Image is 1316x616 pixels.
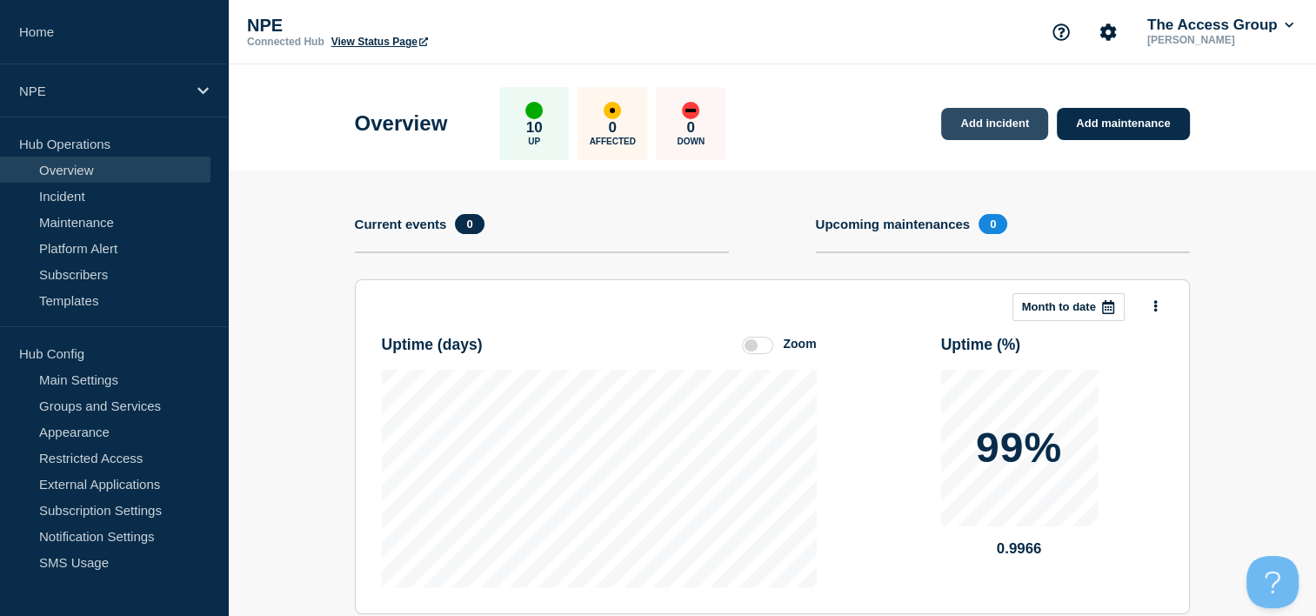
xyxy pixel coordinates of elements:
[816,217,971,231] h4: Upcoming maintenances
[1022,300,1096,313] p: Month to date
[590,137,636,146] p: Affected
[677,137,705,146] p: Down
[355,217,447,231] h4: Current events
[609,119,617,137] p: 0
[687,119,695,137] p: 0
[1090,14,1126,50] button: Account settings
[976,427,1062,469] p: 99%
[941,108,1048,140] a: Add incident
[1144,17,1297,34] button: The Access Group
[604,102,621,119] div: affected
[355,111,448,136] h1: Overview
[979,214,1007,234] span: 0
[19,84,186,98] p: NPE
[941,336,1021,354] h3: Uptime ( % )
[1246,556,1299,608] iframe: Help Scout Beacon - Open
[941,540,1098,558] p: 0.9966
[331,36,428,48] a: View Status Page
[1144,34,1297,46] p: [PERSON_NAME]
[528,137,540,146] p: Up
[247,16,595,36] p: NPE
[247,36,324,48] p: Connected Hub
[525,102,543,119] div: up
[526,119,543,137] p: 10
[1043,14,1079,50] button: Support
[1012,293,1125,321] button: Month to date
[455,214,484,234] span: 0
[382,336,483,354] h3: Uptime ( days )
[1057,108,1189,140] a: Add maintenance
[783,337,816,351] div: Zoom
[682,102,699,119] div: down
